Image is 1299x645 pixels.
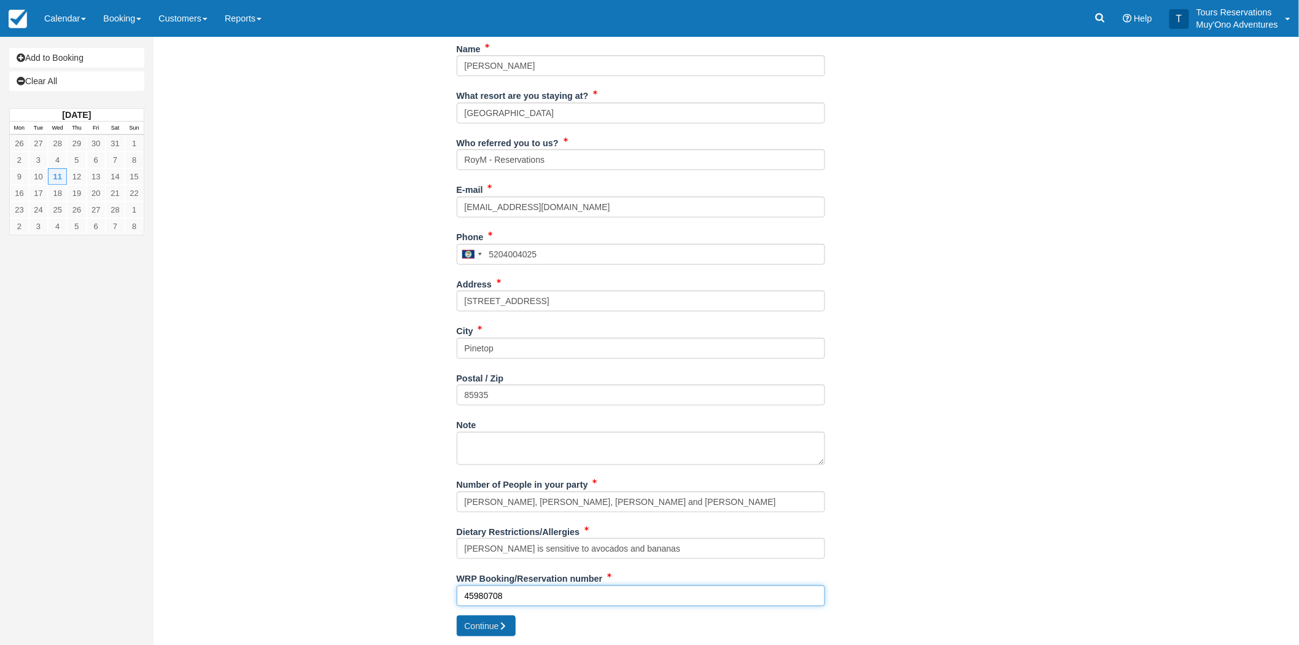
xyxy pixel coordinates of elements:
[87,152,106,168] a: 6
[457,274,492,291] label: Address
[10,152,29,168] a: 2
[125,185,144,201] a: 22
[10,168,29,185] a: 9
[87,185,106,201] a: 20
[67,218,86,235] a: 5
[457,368,504,385] label: Postal / Zip
[29,135,48,152] a: 27
[125,168,144,185] a: 15
[457,85,589,103] label: What resort are you staying at?
[87,168,106,185] a: 13
[106,122,125,135] th: Sat
[48,122,67,135] th: Wed
[48,152,67,168] a: 4
[106,185,125,201] a: 21
[125,201,144,218] a: 1
[29,122,48,135] th: Tue
[48,201,67,218] a: 25
[48,168,67,185] a: 11
[10,135,29,152] a: 26
[1196,18,1278,31] p: Muy'Ono Adventures
[457,39,481,56] label: Name
[29,152,48,168] a: 3
[67,152,86,168] a: 5
[457,474,588,491] label: Number of People in your party
[67,201,86,218] a: 26
[67,185,86,201] a: 19
[10,185,29,201] a: 16
[457,616,516,636] button: Continue
[10,201,29,218] a: 23
[10,218,29,235] a: 2
[62,110,91,120] strong: [DATE]
[29,185,48,201] a: 17
[106,168,125,185] a: 14
[457,244,486,264] div: Belize: +501
[125,122,144,135] th: Sun
[106,135,125,152] a: 31
[48,218,67,235] a: 4
[457,568,603,585] label: WRP Booking/Reservation number
[87,122,106,135] th: Fri
[106,152,125,168] a: 7
[125,218,144,235] a: 8
[9,10,27,28] img: checkfront-main-nav-mini-logo.png
[1134,14,1152,23] span: Help
[87,218,106,235] a: 6
[125,135,144,152] a: 1
[1196,6,1278,18] p: Tours Reservations
[457,522,580,539] label: Dietary Restrictions/Allergies
[106,201,125,218] a: 28
[457,179,483,197] label: E-mail
[87,201,106,218] a: 27
[29,218,48,235] a: 3
[87,135,106,152] a: 30
[48,135,67,152] a: 28
[457,133,559,150] label: Who referred you to us?
[9,48,144,68] a: Add to Booking
[1169,9,1189,29] div: T
[29,168,48,185] a: 10
[125,152,144,168] a: 8
[29,201,48,218] a: 24
[67,122,86,135] th: Thu
[1123,14,1131,23] i: Help
[457,227,484,244] label: Phone
[457,415,476,432] label: Note
[67,135,86,152] a: 29
[48,185,67,201] a: 18
[457,321,473,338] label: City
[10,122,29,135] th: Mon
[9,71,144,91] a: Clear All
[67,168,86,185] a: 12
[106,218,125,235] a: 7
